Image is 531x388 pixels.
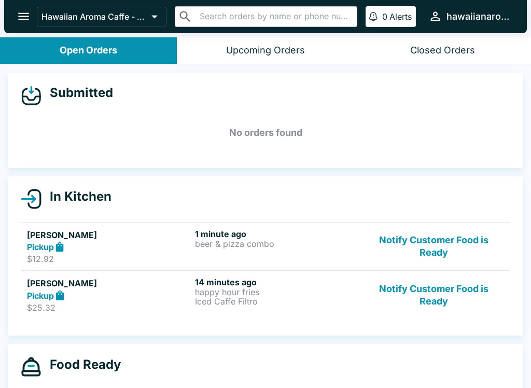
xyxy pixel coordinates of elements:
[27,229,191,241] h5: [PERSON_NAME]
[197,9,353,24] input: Search orders by name or phone number
[195,229,359,239] h6: 1 minute ago
[389,11,412,22] p: Alerts
[446,10,510,23] div: hawaiianaromacaffe
[27,254,191,264] p: $12.92
[364,277,504,313] button: Notify Customer Food is Ready
[21,270,510,319] a: [PERSON_NAME]Pickup$25.3214 minutes agohappy hour friesIced Caffe FiltroNotify Customer Food is R...
[41,189,111,204] h4: In Kitchen
[41,85,113,101] h4: Submitted
[364,229,504,265] button: Notify Customer Food is Ready
[37,7,166,26] button: Hawaiian Aroma Caffe - Waikiki Beachcomber
[41,11,147,22] p: Hawaiian Aroma Caffe - Waikiki Beachcomber
[10,3,37,30] button: open drawer
[27,242,54,252] strong: Pickup
[382,11,387,22] p: 0
[27,277,191,289] h5: [PERSON_NAME]
[21,222,510,271] a: [PERSON_NAME]Pickup$12.921 minute agobeer & pizza comboNotify Customer Food is Ready
[41,357,121,372] h4: Food Ready
[21,114,510,151] h5: No orders found
[195,287,359,297] p: happy hour fries
[195,297,359,306] p: Iced Caffe Filtro
[27,302,191,313] p: $25.32
[226,45,305,57] div: Upcoming Orders
[424,5,514,27] button: hawaiianaromacaffe
[195,277,359,287] h6: 14 minutes ago
[410,45,475,57] div: Closed Orders
[60,45,117,57] div: Open Orders
[27,290,54,301] strong: Pickup
[195,239,359,248] p: beer & pizza combo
